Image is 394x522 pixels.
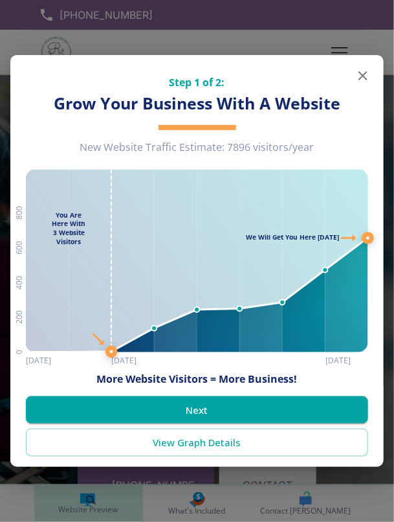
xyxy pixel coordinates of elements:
[26,76,368,90] h5: Step 1 of 2:
[32,24,331,323] a: Reacher Keeper Active HD
[26,141,368,165] div: New Website Traffic Estimate: 7896 visitors/year
[162,352,201,369] div: $14.95
[26,396,368,424] button: Next
[112,374,251,395] button: Buy Now
[26,429,368,456] a: View Graph Details
[26,372,368,386] h6: More Website Visitors = More Business!
[43,335,321,352] div: Reacher Keeper Active HD
[32,335,331,352] a: Reacher Keeper Active HD
[26,93,368,115] h3: Grow Your Business With A Website
[163,379,200,390] span: Buy Now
